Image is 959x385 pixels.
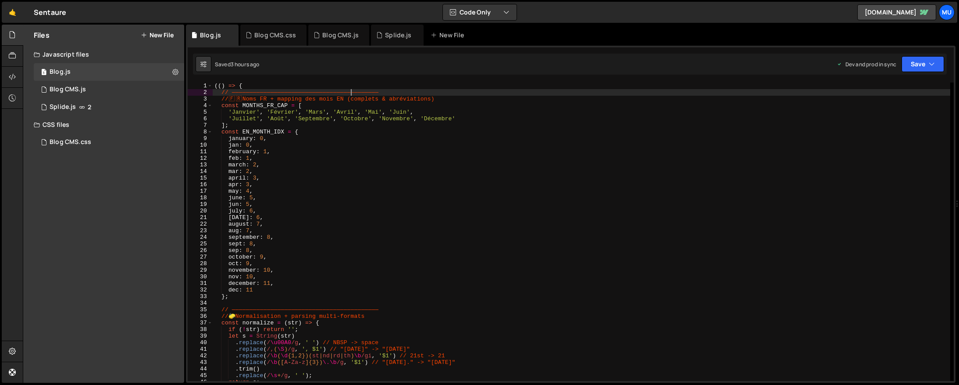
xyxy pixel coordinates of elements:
[322,31,359,40] div: Blog CMS.js
[188,181,213,188] div: 16
[939,4,955,20] a: Mu
[188,366,213,372] div: 44
[88,104,91,111] span: 2
[188,135,213,142] div: 9
[188,313,213,320] div: 36
[188,241,213,247] div: 25
[857,4,936,20] a: [DOMAIN_NAME]
[188,83,213,89] div: 1
[188,115,213,122] div: 6
[41,69,46,76] span: 1
[254,31,296,40] div: Blog CMS.css
[188,129,213,135] div: 8
[188,214,213,221] div: 21
[188,122,213,129] div: 7
[34,81,184,98] div: 16397/45229.js
[837,61,896,68] div: Dev and prod in sync
[188,339,213,346] div: 40
[231,61,260,68] div: 3 hours ago
[443,4,517,20] button: Code Only
[188,109,213,115] div: 5
[188,346,213,353] div: 41
[188,102,213,109] div: 4
[188,188,213,194] div: 17
[34,98,184,116] div: 16397/44356.js
[188,148,213,155] div: 11
[188,208,213,214] div: 20
[50,103,76,111] div: Splide.js
[188,96,213,102] div: 3
[34,30,50,40] h2: Files
[188,254,213,260] div: 27
[188,320,213,326] div: 37
[215,61,260,68] div: Saved
[188,353,213,359] div: 42
[188,333,213,339] div: 39
[188,300,213,306] div: 34
[188,168,213,175] div: 14
[34,133,184,151] div: 16397/45232.css
[188,359,213,366] div: 43
[188,227,213,234] div: 23
[50,138,91,146] div: Blog CMS.css
[188,155,213,162] div: 12
[188,201,213,208] div: 19
[188,273,213,280] div: 30
[188,194,213,201] div: 18
[188,175,213,181] div: 15
[2,2,23,23] a: 🤙
[50,68,71,76] div: Blog.js
[188,162,213,168] div: 13
[188,234,213,241] div: 24
[188,267,213,273] div: 29
[188,287,213,293] div: 32
[23,46,184,63] div: Javascript files
[34,7,66,18] div: Sentaure
[385,31,411,40] div: Splide.js
[200,31,221,40] div: Blog.js
[188,142,213,148] div: 10
[188,372,213,379] div: 45
[188,89,213,96] div: 2
[188,260,213,267] div: 28
[188,221,213,227] div: 22
[141,32,174,39] button: New File
[188,293,213,300] div: 33
[431,31,467,40] div: New File
[188,247,213,254] div: 26
[50,86,86,94] div: Blog CMS.js
[188,326,213,333] div: 38
[34,63,184,81] div: 16397/45235.js
[23,116,184,133] div: CSS files
[188,306,213,313] div: 35
[902,56,944,72] button: Save
[188,280,213,287] div: 31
